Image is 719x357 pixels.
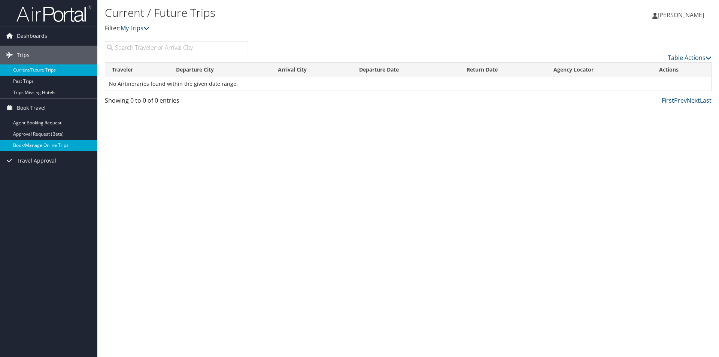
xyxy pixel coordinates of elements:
[16,5,91,22] img: airportal-logo.png
[668,54,712,62] a: Table Actions
[17,151,56,170] span: Travel Approval
[658,11,704,19] span: [PERSON_NAME]
[105,77,711,91] td: No Airtineraries found within the given date range.
[105,41,248,54] input: Search Traveler or Arrival City
[105,63,169,77] th: Traveler: activate to sort column ascending
[687,96,700,105] a: Next
[105,24,509,33] p: Filter:
[700,96,712,105] a: Last
[105,96,248,109] div: Showing 0 to 0 of 0 entries
[105,5,509,21] h1: Current / Future Trips
[652,63,711,77] th: Actions
[460,63,547,77] th: Return Date: activate to sort column ascending
[352,63,460,77] th: Departure Date: activate to sort column descending
[271,63,352,77] th: Arrival City: activate to sort column ascending
[121,24,149,32] a: My trips
[17,46,30,64] span: Trips
[547,63,652,77] th: Agency Locator: activate to sort column ascending
[17,99,46,117] span: Book Travel
[652,4,712,26] a: [PERSON_NAME]
[674,96,687,105] a: Prev
[662,96,674,105] a: First
[17,27,47,45] span: Dashboards
[169,63,271,77] th: Departure City: activate to sort column ascending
